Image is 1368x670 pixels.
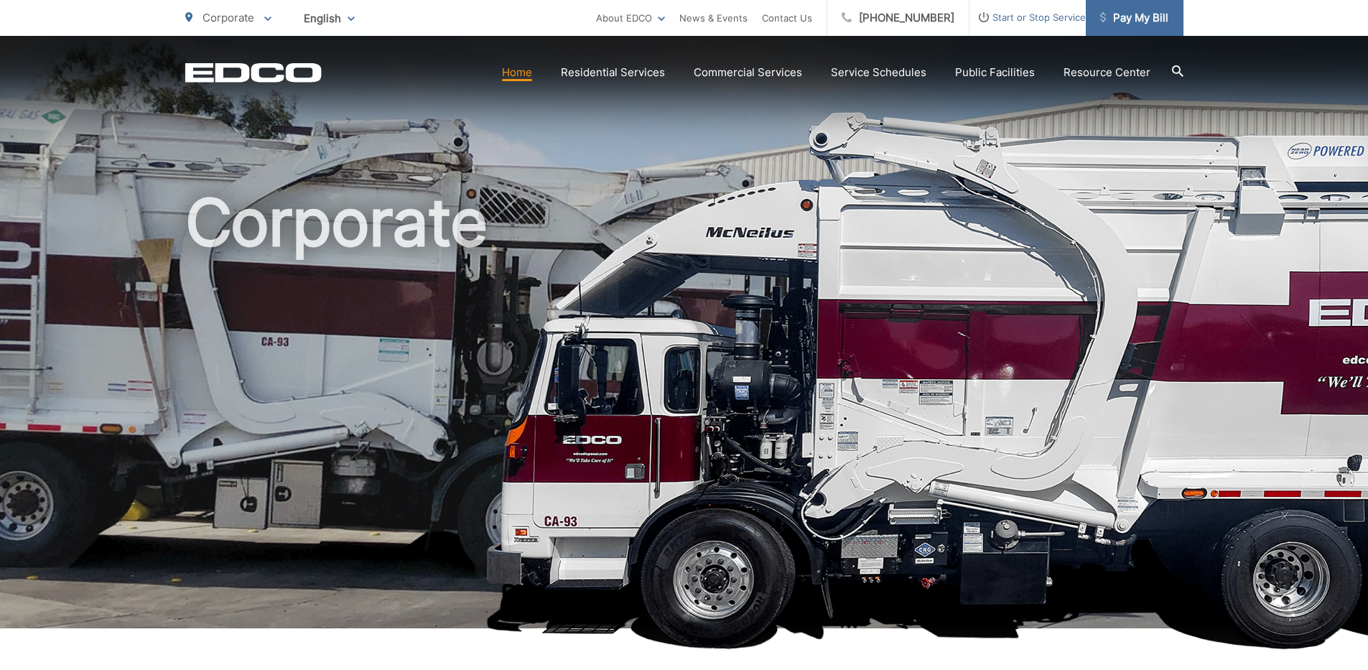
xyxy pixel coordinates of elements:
[502,64,532,81] a: Home
[1064,64,1150,81] a: Resource Center
[679,9,748,27] a: News & Events
[596,9,665,27] a: About EDCO
[185,187,1183,641] h1: Corporate
[203,11,254,24] span: Corporate
[955,64,1035,81] a: Public Facilities
[694,64,802,81] a: Commercial Services
[561,64,665,81] a: Residential Services
[1100,9,1168,27] span: Pay My Bill
[831,64,926,81] a: Service Schedules
[293,6,366,31] span: English
[185,62,322,83] a: EDCD logo. Return to the homepage.
[762,9,812,27] a: Contact Us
